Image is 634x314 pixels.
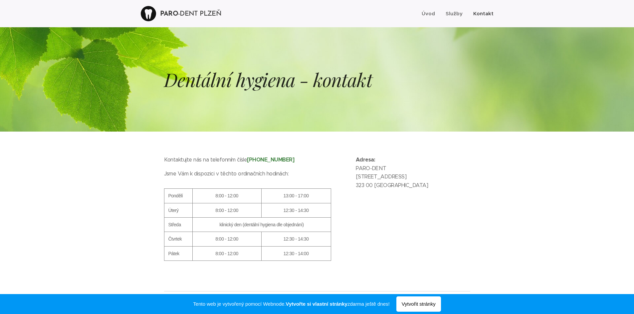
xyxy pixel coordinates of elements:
td: 8:00 - 12:00 [192,232,261,246]
span: Vytvořit stránky [396,296,441,312]
strong: Adresa: [356,156,375,163]
td: Čtvrtek [164,232,192,246]
td: Úterý [164,203,192,217]
th: Pondělí [164,189,192,203]
a: PARO-DENT PLZEŇ [141,5,223,22]
ul: Menu [420,5,494,22]
td: 8:00 - 12:00 [192,246,261,261]
td: 12:30 - 14:00 [261,246,331,261]
th: 13:00 - 17:00 [261,189,331,203]
span: Tento web je vytvořený pomocí Webnode. zdarma ještě dnes! [193,300,389,308]
strong: Vytvořte si vlastní stránky [286,301,347,307]
td: 12:30 - 14:30 [261,203,331,217]
td: 12:30 - 14:30 [261,232,331,246]
em: Dentální hygiena - kontakt [164,67,372,92]
p: Jsme Vám k dispozici v těchto ordinačních hodinách: [164,169,342,178]
td: klinický den (dentální hygiena dle objednání) [192,217,331,232]
strong: [PHONE_NUMBER] [247,156,294,163]
span: Služby [446,10,463,17]
td: Pátek [164,246,192,261]
td: Středa [164,217,192,232]
th: 8:00 - 12:00 [192,189,261,203]
p: Kontaktujte nás na telefonním čísle [164,156,342,169]
span: Úvod [422,10,435,17]
span: Kontakt [473,10,494,17]
p: PARO-DENT [STREET_ADDRESS] 323 00 [GEOGRAPHIC_DATA] [356,156,470,194]
td: 8:00 - 12:00 [192,203,261,217]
